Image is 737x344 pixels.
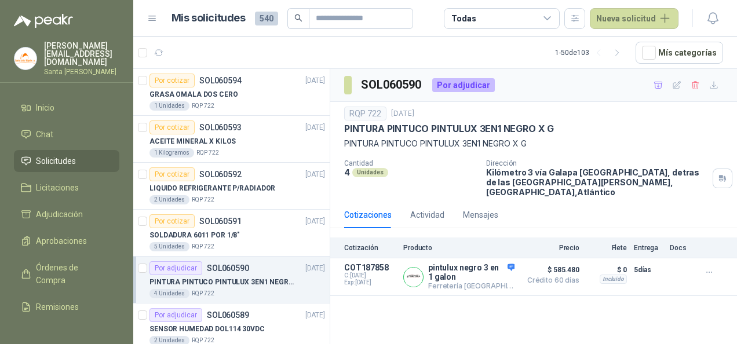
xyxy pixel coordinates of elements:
[14,123,119,145] a: Chat
[305,169,325,180] p: [DATE]
[149,308,202,322] div: Por adjudicar
[149,277,294,288] p: PINTURA PINTUCO PINTULUX 3EN1 NEGRO X G
[344,244,396,252] p: Cotización
[255,12,278,25] span: 540
[521,263,579,277] span: $ 585.480
[521,277,579,284] span: Crédito 60 días
[670,244,693,252] p: Docs
[44,42,119,66] p: [PERSON_NAME] [EMAIL_ADDRESS][DOMAIN_NAME]
[199,217,242,225] p: SOL060591
[133,163,330,210] a: Por cotizarSOL060592[DATE] LIQUIDO REFRIGERANTE P/RADIADOR2 UnidadesRQP 722
[14,14,73,28] img: Logo peakr
[555,43,626,62] div: 1 - 50 de 103
[149,195,189,204] div: 2 Unidades
[428,263,515,281] p: pintulux negro 3 en 1 galon
[14,296,119,318] a: Remisiones
[14,47,37,69] img: Company Logo
[207,264,249,272] p: SOL060590
[172,10,246,27] h1: Mis solicitudes
[586,244,627,252] p: Flete
[133,116,330,163] a: Por cotizarSOL060593[DATE] ACEITE MINERAL X KILOS1 KilogramosRQP 722
[149,120,195,134] div: Por cotizar
[404,268,423,287] img: Company Logo
[149,148,194,158] div: 1 Kilogramos
[344,167,350,177] p: 4
[133,210,330,257] a: Por cotizarSOL060591[DATE] SOLDADURA 6011 POR 1/8"5 UnidadesRQP 722
[586,263,627,277] p: $ 0
[149,214,195,228] div: Por cotizar
[199,170,242,178] p: SOL060592
[149,136,236,147] p: ACEITE MINERAL X KILOS
[486,167,708,197] p: Kilómetro 3 vía Galapa [GEOGRAPHIC_DATA], detras de las [GEOGRAPHIC_DATA][PERSON_NAME], [GEOGRAPH...
[36,235,87,247] span: Aprobaciones
[344,208,392,221] div: Cotizaciones
[36,101,54,114] span: Inicio
[199,76,242,85] p: SOL060594
[344,272,396,279] span: C: [DATE]
[149,183,275,194] p: LIQUIDO REFRIGERANTE P/RADIADOR
[463,208,498,221] div: Mensajes
[36,181,79,194] span: Licitaciones
[199,123,242,131] p: SOL060593
[149,74,195,87] div: Por cotizar
[403,244,515,252] p: Producto
[149,167,195,181] div: Por cotizar
[196,148,219,158] p: RQP 722
[391,108,414,119] p: [DATE]
[149,89,238,100] p: GRASA OMALA DOS CERO
[451,12,476,25] div: Todas
[14,177,119,199] a: Licitaciones
[14,150,119,172] a: Solicitudes
[344,279,396,286] span: Exp: [DATE]
[192,289,214,298] p: RQP 722
[344,263,396,272] p: COT187858
[207,311,249,319] p: SOL060589
[149,324,265,335] p: SENSOR HUMEDAD DOL114 30VDC
[305,75,325,86] p: [DATE]
[149,230,240,241] p: SOLDADURA 6011 POR 1/8"
[410,208,444,221] div: Actividad
[486,159,708,167] p: Dirección
[590,8,678,29] button: Nueva solicitud
[361,76,423,94] h3: SOL060590
[305,263,325,274] p: [DATE]
[305,216,325,227] p: [DATE]
[14,203,119,225] a: Adjudicación
[192,195,214,204] p: RQP 722
[36,128,53,141] span: Chat
[36,261,108,287] span: Órdenes de Compra
[344,159,477,167] p: Cantidad
[149,289,189,298] div: 4 Unidades
[305,310,325,321] p: [DATE]
[344,123,554,135] p: PINTURA PINTUCO PINTULUX 3EN1 NEGRO X G
[149,242,189,251] div: 5 Unidades
[133,257,330,303] a: Por adjudicarSOL060590[DATE] PINTURA PINTUCO PINTULUX 3EN1 NEGRO X G4 UnidadesRQP 722
[634,263,663,277] p: 5 días
[133,69,330,116] a: Por cotizarSOL060594[DATE] GRASA OMALA DOS CERO1 UnidadesRQP 722
[36,208,83,221] span: Adjudicación
[428,281,515,291] p: Ferretería [GEOGRAPHIC_DATA][PERSON_NAME]
[149,261,202,275] div: Por adjudicar
[14,257,119,291] a: Órdenes de Compra
[344,137,723,150] p: PINTURA PINTUCO PINTULUX 3EN1 NEGRO X G
[192,242,214,251] p: RQP 722
[432,78,495,92] div: Por adjudicar
[600,275,627,284] div: Incluido
[634,244,663,252] p: Entrega
[352,168,388,177] div: Unidades
[14,230,119,252] a: Aprobaciones
[36,301,79,313] span: Remisiones
[636,42,723,64] button: Mís categorías
[44,68,119,75] p: Santa [PERSON_NAME]
[14,97,119,119] a: Inicio
[521,244,579,252] p: Precio
[36,155,76,167] span: Solicitudes
[305,122,325,133] p: [DATE]
[344,107,386,120] div: RQP 722
[192,101,214,111] p: RQP 722
[294,14,302,22] span: search
[149,101,189,111] div: 1 Unidades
